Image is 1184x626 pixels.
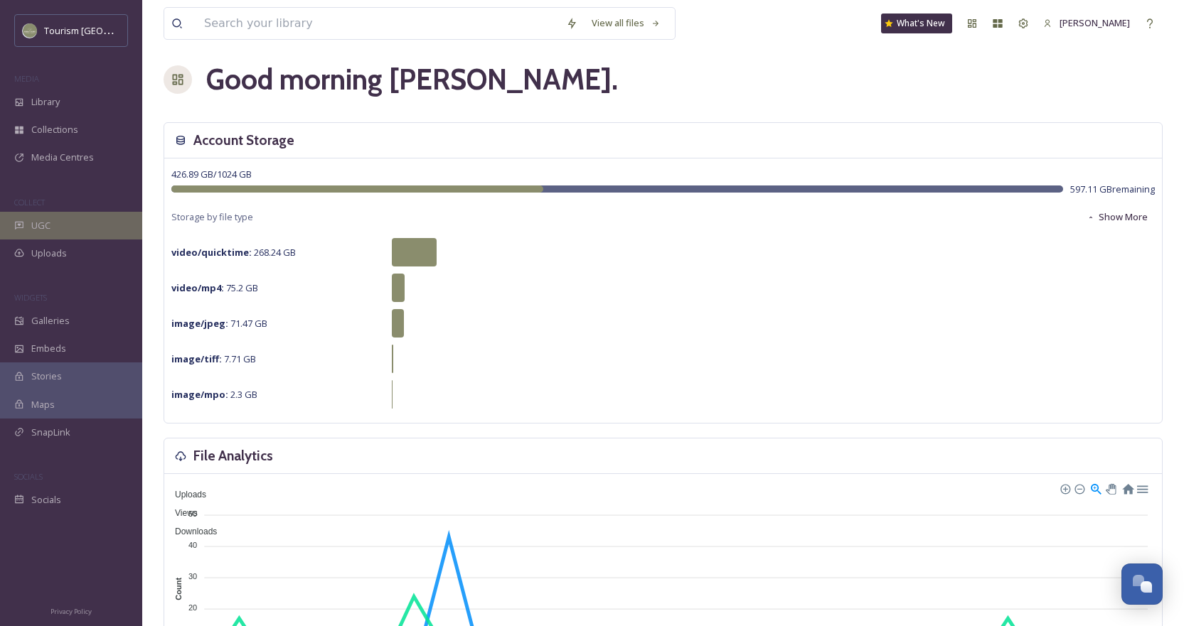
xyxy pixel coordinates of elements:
span: Socials [31,493,61,507]
text: Count [174,578,183,600]
span: Downloads [164,527,217,536]
span: 597.11 GB remaining [1070,183,1155,196]
span: Media Centres [31,151,94,164]
div: Zoom Out [1074,483,1084,493]
span: SnapLink [31,426,70,439]
span: Collections [31,123,78,136]
a: Privacy Policy [50,602,92,619]
h1: Good morning [PERSON_NAME] . [206,58,618,101]
span: MEDIA [14,73,39,84]
span: Galleries [31,314,70,328]
div: Selection Zoom [1089,482,1102,494]
strong: video/mp4 : [171,281,224,294]
img: Abbotsford_Snapsea.png [23,23,37,38]
input: Search your library [197,8,559,39]
span: Maps [31,398,55,411]
tspan: 20 [188,603,197,612]
span: UGC [31,219,50,232]
span: [PERSON_NAME] [1060,16,1130,29]
span: Stories [31,369,62,383]
span: Storage by file type [171,210,253,224]
span: 7.71 GB [171,352,256,365]
span: Views [164,508,198,518]
strong: video/quicktime : [171,246,252,259]
span: 426.89 GB / 1024 GB [171,168,252,180]
span: Tourism [GEOGRAPHIC_DATA] [44,23,171,37]
button: Open Chat [1121,563,1163,605]
div: Menu [1136,482,1148,494]
div: Panning [1106,484,1114,492]
h3: File Analytics [193,446,273,466]
span: WIDGETS [14,292,47,303]
span: SOCIALS [14,471,43,482]
div: Zoom In [1060,483,1070,493]
a: [PERSON_NAME] [1036,9,1137,37]
a: What's New [881,14,952,33]
strong: image/mpo : [171,388,228,401]
a: View all files [585,9,668,37]
span: Embeds [31,342,66,355]
tspan: 40 [188,541,197,549]
strong: image/tiff : [171,352,222,365]
div: Reset Zoom [1121,482,1134,494]
span: 2.3 GB [171,388,257,401]
span: 268.24 GB [171,246,296,259]
span: 75.2 GB [171,281,258,294]
span: 71.47 GB [171,317,267,330]
tspan: 30 [188,572,197,581]
span: Library [31,95,60,109]
span: COLLECT [14,197,45,207]
tspan: 50 [188,509,197,517]
button: Show More [1079,203,1155,231]
span: Uploads [31,247,67,260]
span: Uploads [164,490,206,500]
span: Privacy Policy [50,607,92,616]
strong: image/jpeg : [171,317,228,330]
h3: Account Storage [193,130,294,151]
